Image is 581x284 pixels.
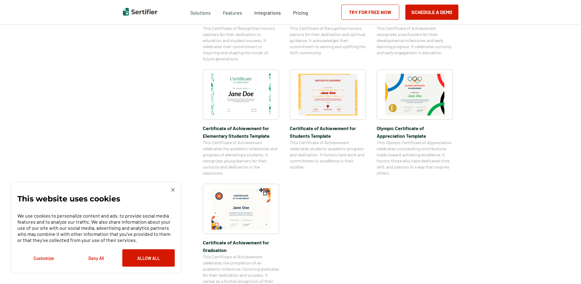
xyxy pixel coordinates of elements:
a: Olympic Certificate of Appreciation​ TemplateOlympic Certificate of Appreciation​ TemplateThis Ol... [377,69,453,176]
p: This website uses cookies [17,196,120,202]
a: Integrations [254,8,281,16]
p: We use cookies to personalize content and ads, to provide social media features and to analyze ou... [17,213,175,243]
span: Features [223,8,242,16]
span: This Certificate of Achievement recognizes preschoolers for their developmental milestones and ea... [377,25,453,56]
img: Cookie Popup Close [171,188,175,192]
button: Allow All [122,249,175,267]
span: This Certificate of Recognition honors pastors for their dedication and spiritual guidance. It ac... [290,25,366,56]
span: This Olympic Certificate of Appreciation celebrates outstanding contributions made toward achievi... [377,140,453,176]
button: Deny All [70,249,122,267]
span: This Certificate of Achievement celebrates the academic milestones and progress of elementary stu... [203,140,279,176]
iframe: Chat Widget [551,255,581,284]
img: Sertifier | Digital Credentialing Platform [123,8,157,16]
img: Certificate of Achievement for Students Template [298,74,357,115]
img: Certificate of Achievement for Elementary Students Template [211,74,271,115]
button: Customize [17,249,70,267]
a: Pricing [293,8,308,16]
img: Certificate of Achievement for Graduation [211,188,271,230]
button: Schedule a Demo [405,5,458,20]
a: Certificate of Achievement for Students TemplateCertificate of Achievement for Students TemplateT... [290,69,366,176]
a: Certificate of Achievement for Elementary Students TemplateCertificate of Achievement for Element... [203,69,279,176]
span: Certificate of Achievement for Elementary Students Template [203,124,279,140]
span: This Certificate of Recognition honors teachers for their dedication to education and student suc... [203,25,279,62]
span: Olympic Certificate of Appreciation​ Template [377,124,453,140]
span: Certificate of Achievement for Graduation [203,239,279,254]
span: Certificate of Achievement for Students Template [290,124,366,140]
img: Olympic Certificate of Appreciation​ Template [385,74,444,115]
span: This Certificate of Achievement celebrates students’ academic progress and dedication. It honors ... [290,140,366,170]
span: Solutions [190,8,211,16]
span: Integrations [254,10,281,16]
a: Try for Free Now [341,5,399,20]
span: Pricing [293,10,308,16]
